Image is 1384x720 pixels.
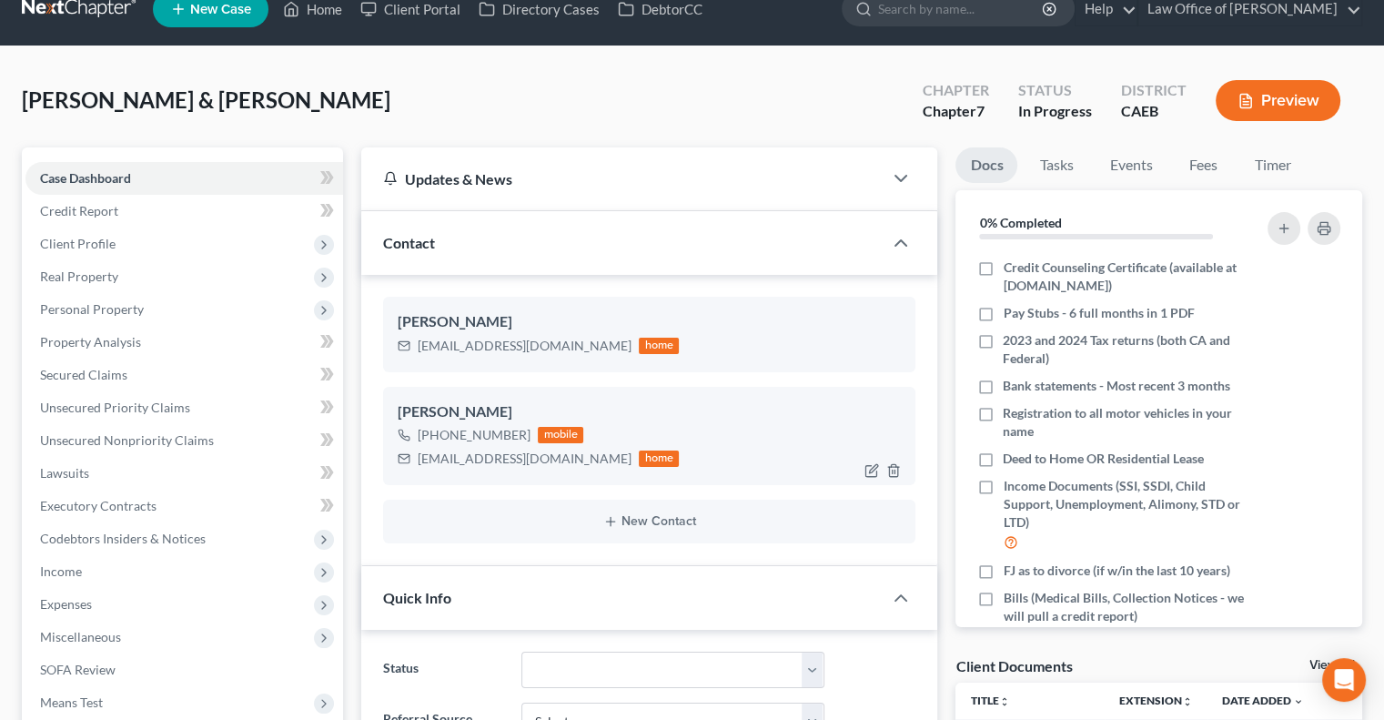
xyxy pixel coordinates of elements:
[40,498,157,513] span: Executory Contracts
[1025,147,1087,183] a: Tasks
[1121,80,1187,101] div: District
[40,465,89,481] span: Lawsuits
[955,656,1072,675] div: Client Documents
[1003,304,1194,322] span: Pay Stubs - 6 full months in 1 PDF
[40,531,206,546] span: Codebtors Insiders & Notices
[40,400,190,415] span: Unsecured Priority Claims
[383,169,861,188] div: Updates & News
[1121,101,1187,122] div: CAEB
[40,170,131,186] span: Case Dashboard
[1119,694,1193,707] a: Extensionunfold_more
[25,424,343,457] a: Unsecured Nonpriority Claims
[538,427,583,443] div: mobile
[190,3,251,16] span: New Case
[1293,696,1304,707] i: expand_more
[923,101,989,122] div: Chapter
[1003,562,1229,580] span: FJ as to divorce (if w/in the last 10 years)
[40,236,116,251] span: Client Profile
[1003,450,1204,468] span: Deed to Home OR Residential Lease
[374,652,511,688] label: Status
[40,695,103,710] span: Means Test
[418,450,631,468] div: [EMAIL_ADDRESS][DOMAIN_NAME]
[970,694,1009,707] a: Titleunfold_more
[1018,101,1092,122] div: In Progress
[25,326,343,359] a: Property Analysis
[955,147,1017,183] a: Docs
[1216,80,1340,121] button: Preview
[976,102,985,119] span: 7
[40,269,118,284] span: Real Property
[1003,589,1245,625] span: Bills (Medical Bills, Collection Notices - we will pull a credit report)
[1003,377,1230,395] span: Bank statements - Most recent 3 months
[639,451,679,467] div: home
[398,401,901,423] div: [PERSON_NAME]
[25,359,343,391] a: Secured Claims
[1018,80,1092,101] div: Status
[398,311,901,333] div: [PERSON_NAME]
[40,334,141,350] span: Property Analysis
[383,589,451,606] span: Quick Info
[998,696,1009,707] i: unfold_more
[40,596,92,612] span: Expenses
[418,337,631,355] div: [EMAIL_ADDRESS][DOMAIN_NAME]
[40,563,82,579] span: Income
[1239,147,1305,183] a: Timer
[1003,331,1245,368] span: 2023 and 2024 Tax returns (both CA and Federal)
[22,86,390,113] span: [PERSON_NAME] & [PERSON_NAME]
[979,215,1061,230] strong: 0% Completed
[1322,658,1366,702] div: Open Intercom Messenger
[25,391,343,424] a: Unsecured Priority Claims
[1003,477,1245,532] span: Income Documents (SSI, SSDI, Child Support, Unemployment, Alimony, STD or LTD)
[25,457,343,490] a: Lawsuits
[639,338,679,354] div: home
[40,432,214,448] span: Unsecured Nonpriority Claims
[40,203,118,218] span: Credit Report
[40,629,121,644] span: Miscellaneous
[1003,259,1245,295] span: Credit Counseling Certificate (available at [DOMAIN_NAME])
[40,662,116,677] span: SOFA Review
[40,367,127,382] span: Secured Claims
[25,654,343,686] a: SOFA Review
[1003,404,1245,441] span: Registration to all motor vehicles in your name
[383,234,435,251] span: Contact
[1222,694,1304,707] a: Date Added expand_more
[1182,696,1193,707] i: unfold_more
[25,195,343,228] a: Credit Report
[398,514,901,529] button: New Contact
[418,426,530,444] div: [PHONE_NUMBER]
[25,162,343,195] a: Case Dashboard
[1174,147,1232,183] a: Fees
[40,301,144,317] span: Personal Property
[25,490,343,522] a: Executory Contracts
[1309,659,1355,672] a: View All
[1095,147,1167,183] a: Events
[923,80,989,101] div: Chapter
